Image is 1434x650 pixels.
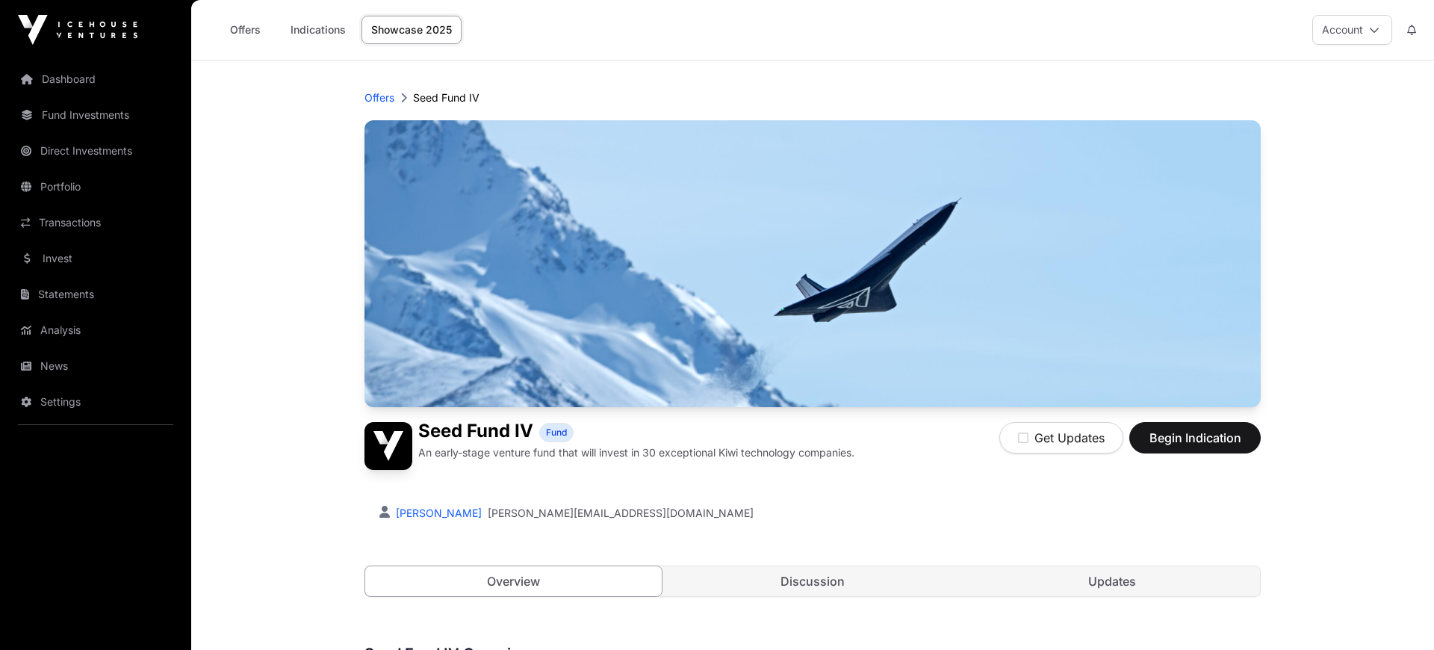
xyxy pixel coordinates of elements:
a: [PERSON_NAME][EMAIL_ADDRESS][DOMAIN_NAME] [488,506,754,521]
a: Invest [12,242,179,275]
a: Discussion [665,566,961,596]
a: Analysis [12,314,179,347]
a: News [12,350,179,383]
a: Overview [364,566,662,597]
a: Showcase 2025 [361,16,462,44]
button: Begin Indication [1129,422,1261,454]
span: Fund [546,427,567,439]
a: Offers [215,16,275,44]
a: Statements [12,278,179,311]
span: Begin Indication [1148,429,1242,447]
a: Updates [963,566,1260,596]
a: Transactions [12,206,179,239]
h1: Seed Fund IV [418,422,533,442]
a: Offers [364,90,394,105]
a: Begin Indication [1129,437,1261,452]
img: Icehouse Ventures Logo [18,15,137,45]
p: An early-stage venture fund that will invest in 30 exceptional Kiwi technology companies. [418,445,854,460]
button: Get Updates [999,422,1123,454]
a: [PERSON_NAME] [393,507,482,519]
a: Fund Investments [12,99,179,131]
a: Indications [281,16,356,44]
iframe: Chat Widget [1359,578,1434,650]
a: Dashboard [12,63,179,96]
button: Account [1312,15,1392,45]
nav: Tabs [365,566,1260,596]
a: Direct Investments [12,134,179,167]
a: Settings [12,386,179,418]
p: Seed Fund IV [413,90,479,105]
img: Seed Fund IV [364,422,412,470]
img: Seed Fund IV [364,120,1261,407]
a: Portfolio [12,170,179,203]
